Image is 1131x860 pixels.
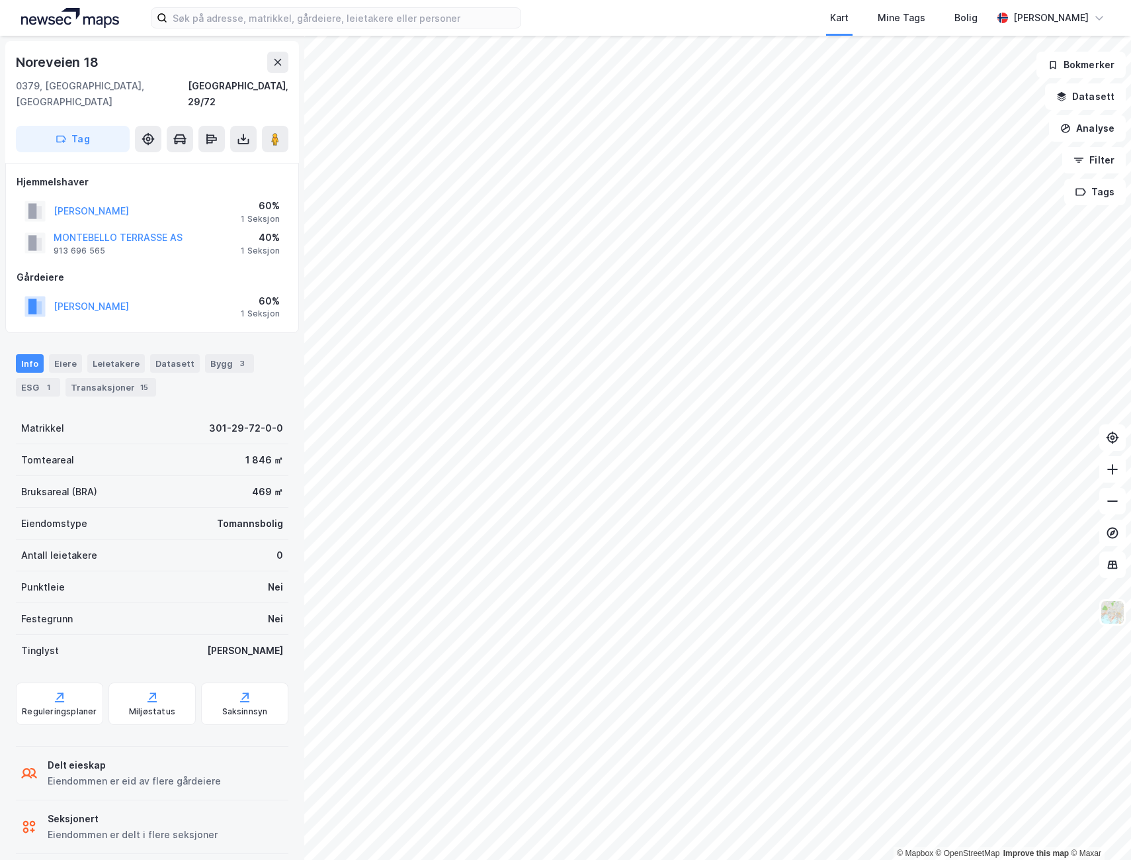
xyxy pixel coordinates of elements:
div: Punktleie [21,579,65,595]
button: Tag [16,126,130,152]
div: Matrikkel [21,420,64,436]
input: Søk på adresse, matrikkel, gårdeiere, leietakere eller personer [167,8,521,28]
div: [PERSON_NAME] [1013,10,1089,26]
div: Nei [268,611,283,627]
div: 0379, [GEOGRAPHIC_DATA], [GEOGRAPHIC_DATA] [16,78,188,110]
div: Bruksareal (BRA) [21,484,97,500]
div: Reguleringsplaner [22,706,97,717]
div: 913 696 565 [54,246,105,256]
div: Eiendommen er eid av flere gårdeiere [48,773,221,789]
button: Analyse [1049,115,1126,142]
div: 15 [138,381,151,394]
div: Nei [268,579,283,595]
img: logo.a4113a55bc3d86da70a041830d287a7e.svg [21,8,119,28]
button: Datasett [1045,83,1126,110]
div: Eiendomstype [21,516,87,532]
div: 0 [276,548,283,563]
div: 301-29-72-0-0 [209,420,283,436]
div: Tomannsbolig [217,516,283,532]
div: 3 [235,357,249,370]
div: [PERSON_NAME] [207,643,283,659]
div: Festegrunn [21,611,73,627]
div: Gårdeiere [17,269,288,285]
div: Mine Tags [878,10,925,26]
div: 40% [241,230,280,246]
div: Datasett [150,354,200,373]
div: Bolig [954,10,978,26]
div: Info [16,354,44,373]
div: 469 ㎡ [252,484,283,500]
div: Miljøstatus [129,706,175,717]
div: 60% [241,198,280,214]
div: Delt eieskap [48,757,221,773]
div: Eiendommen er delt i flere seksjoner [48,827,218,843]
div: Saksinnsyn [222,706,268,717]
div: Noreveien 18 [16,52,101,73]
iframe: Chat Widget [1065,796,1131,860]
div: 1 Seksjon [241,246,280,256]
div: Tomteareal [21,452,74,468]
div: 60% [241,293,280,309]
div: 1 Seksjon [241,309,280,319]
div: 1 Seksjon [241,214,280,224]
div: Transaksjoner [65,378,156,397]
div: [GEOGRAPHIC_DATA], 29/72 [188,78,288,110]
button: Bokmerker [1036,52,1126,78]
div: Leietakere [87,354,145,373]
div: Antall leietakere [21,548,97,563]
a: Improve this map [1003,849,1069,858]
button: Tags [1064,179,1126,205]
a: OpenStreetMap [936,849,1000,858]
div: Eiere [49,354,82,373]
div: Kart [830,10,849,26]
div: Bygg [205,354,254,373]
div: Tinglyst [21,643,59,659]
button: Filter [1062,147,1126,173]
div: 1 846 ㎡ [245,452,283,468]
div: 1 [42,381,55,394]
img: Z [1100,600,1125,625]
div: Seksjonert [48,811,218,827]
a: Mapbox [897,849,933,858]
div: ESG [16,378,60,397]
div: Hjemmelshaver [17,174,288,190]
